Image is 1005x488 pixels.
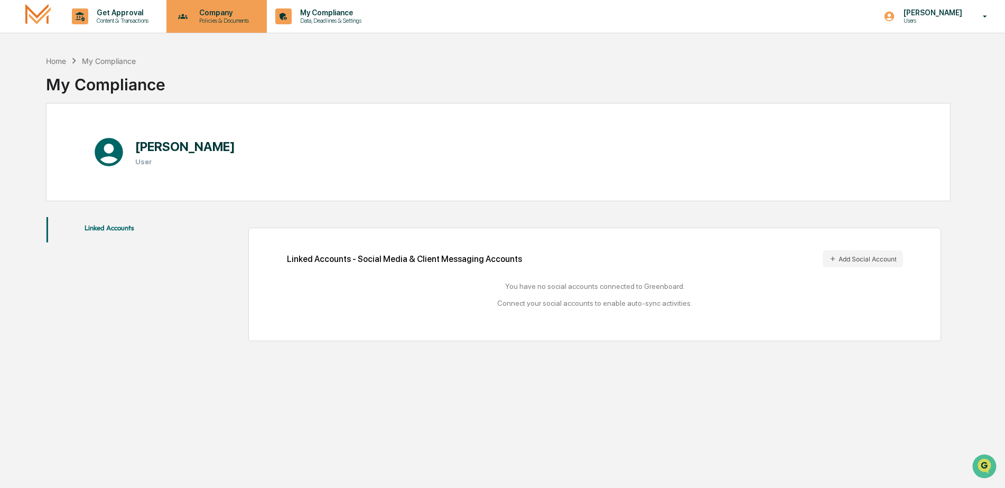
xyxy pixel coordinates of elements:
span: Preclearance [21,133,68,144]
a: Powered byPylon [75,179,128,187]
div: We're available if you need us! [36,91,134,100]
div: 🔎 [11,154,19,163]
span: Pylon [105,179,128,187]
div: Linked Accounts - Social Media & Client Messaging Accounts [287,250,903,267]
div: 🗄️ [77,134,85,143]
p: How can we help? [11,22,192,39]
button: Start new chat [180,84,192,97]
div: My Compliance [82,57,136,65]
h3: User [135,157,235,166]
h1: [PERSON_NAME] [135,139,235,154]
p: Content & Transactions [88,17,154,24]
iframe: Open customer support [971,453,1000,482]
div: secondary tabs example [46,217,173,242]
p: Policies & Documents [191,17,254,24]
div: My Compliance [46,67,165,94]
img: logo [25,4,51,29]
button: Add Social Account [823,250,903,267]
p: Company [191,8,254,17]
p: Get Approval [88,8,154,17]
p: [PERSON_NAME] [895,8,967,17]
p: Users [895,17,967,24]
a: 🔎Data Lookup [6,149,71,168]
button: Linked Accounts [46,217,173,242]
div: 🖐️ [11,134,19,143]
a: 🖐️Preclearance [6,129,72,148]
div: Start new chat [36,81,173,91]
p: Data, Deadlines & Settings [292,17,367,24]
span: Data Lookup [21,153,67,164]
span: Attestations [87,133,131,144]
img: 1746055101610-c473b297-6a78-478c-a979-82029cc54cd1 [11,81,30,100]
p: My Compliance [292,8,367,17]
div: Home [46,57,66,65]
a: 🗄️Attestations [72,129,135,148]
div: You have no social accounts connected to Greenboard. Connect your social accounts to enable auto-... [287,282,903,307]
